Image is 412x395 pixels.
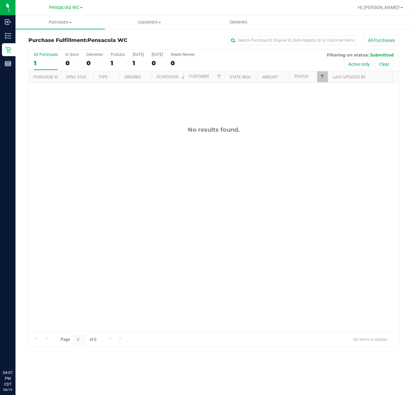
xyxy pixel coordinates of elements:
[5,60,11,67] inline-svg: Reports
[364,35,399,46] button: All Purchases
[111,59,125,67] div: 1
[105,19,194,25] span: Customers
[29,126,399,133] div: No results found.
[152,59,163,67] div: 0
[156,75,186,79] a: Scheduled
[55,334,102,344] span: Page of 0
[375,59,394,70] button: Clear
[34,52,58,57] div: All Purchases
[133,52,144,57] div: [DATE]
[370,52,394,57] span: Submitted
[3,387,13,392] p: 08/19
[5,33,11,39] inline-svg: Inventory
[15,15,105,29] a: Purchases
[124,75,141,79] a: Ordered
[171,52,195,57] div: Needs Review
[5,46,11,53] inline-svg: Retail
[15,19,105,25] span: Purchases
[65,52,79,57] div: In Store
[221,19,256,25] span: Deliveries
[230,75,264,79] a: State Registry ID
[214,71,224,82] a: Filter
[294,74,308,79] a: Status
[358,5,400,10] span: Hi, [PERSON_NAME]!
[98,75,108,79] a: Type
[6,343,26,363] iframe: Resource center
[5,19,11,25] inline-svg: Inbound
[194,15,283,29] a: Deliveries
[34,75,58,79] a: Purchase ID
[34,59,58,67] div: 1
[49,5,79,10] span: Pensacola WC
[327,52,369,57] span: Filtering on status:
[348,334,392,344] span: No items to display
[66,75,91,79] a: Sync Status
[228,35,357,45] input: Search Purchase ID, Original ID, State Registry ID or Customer Name...
[344,59,374,70] button: Active only
[133,59,144,67] div: 1
[262,75,278,79] a: Amount
[111,52,125,57] div: PickUps
[87,37,127,43] span: Pensacola WC
[171,59,195,67] div: 0
[105,15,194,29] a: Customers
[317,71,328,82] a: Filter
[28,37,152,43] h3: Purchase Fulfillment:
[86,52,103,57] div: Deliveries
[65,59,79,67] div: 0
[86,59,103,67] div: 0
[152,52,163,57] div: [DATE]
[189,74,209,79] a: Customer
[3,370,13,387] p: 04:07 PM CDT
[333,75,366,79] a: Last Updated By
